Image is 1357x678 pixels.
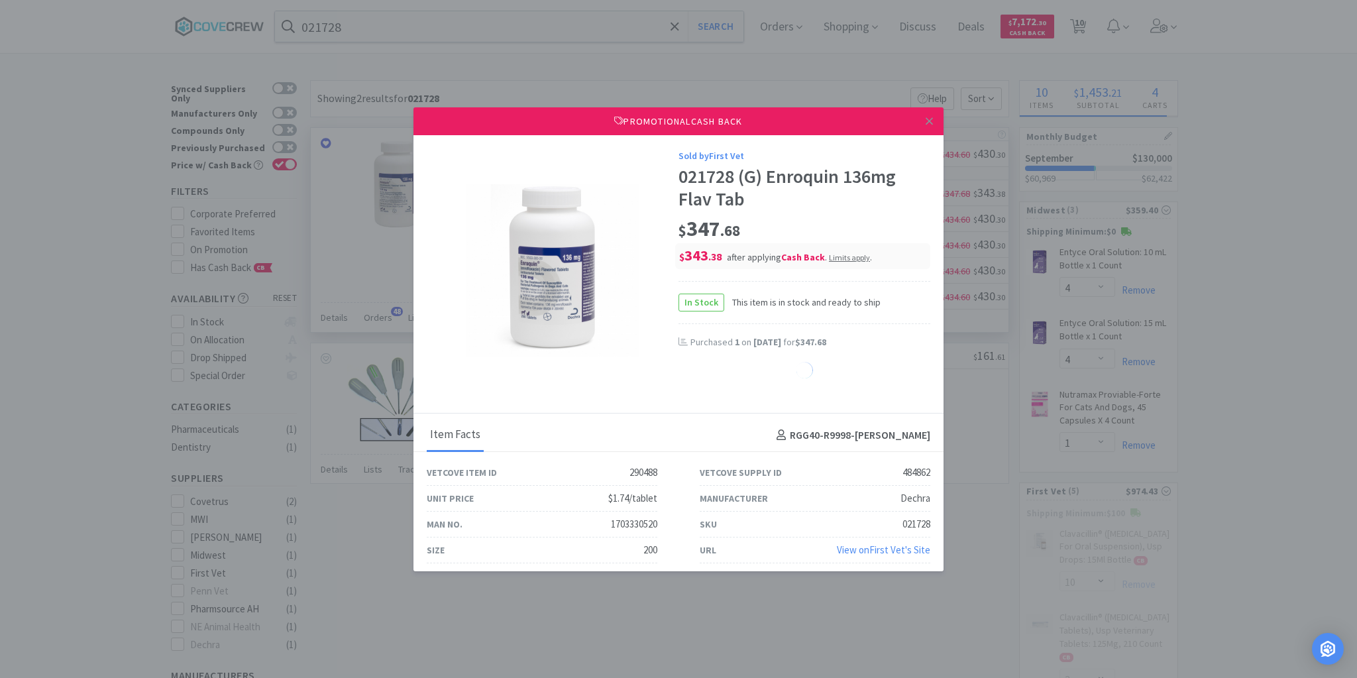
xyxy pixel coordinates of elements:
div: 290488 [629,465,657,480]
span: 1 [735,336,739,348]
span: $ [679,251,684,263]
i: Cash Back [781,251,825,263]
span: [DATE] [753,336,781,348]
div: Open Intercom Messenger [1312,633,1344,665]
span: $ [678,221,686,240]
a: View onFirst Vet's Site [837,543,930,556]
span: $347.68 [795,336,826,348]
h4: RGG40-R9998 - [PERSON_NAME] [771,427,930,444]
span: . 68 [720,221,740,240]
div: . [829,251,872,263]
span: This item is in stock and ready to ship [724,295,881,310]
span: . 38 [708,251,722,263]
div: $1.74/tablet [608,490,657,506]
div: Unit Price [427,491,474,506]
div: 200 [643,542,657,558]
img: 8f5673404900452e8497673a2f33fcdc_484862.jpeg [466,184,639,357]
div: SKU [700,517,717,532]
div: Sold by First Vet [678,148,930,163]
div: 021728 (G) Enroquin 136mg Flav Tab [678,166,930,210]
div: Man No. [427,517,462,532]
span: In Stock [679,294,724,311]
div: Vetcove Item ID [427,465,497,480]
div: Purchased on for [690,336,930,349]
div: Manufacturer [700,491,768,506]
span: 343 [679,246,722,264]
div: Item Facts [427,419,484,452]
span: Limits apply [829,253,870,262]
div: 021728 [902,516,930,532]
div: Size [427,543,445,557]
div: Dechra [900,490,930,506]
span: 347 [678,215,740,242]
span: after applying . [727,251,872,263]
div: 1703330520 [611,516,657,532]
div: Vetcove Supply ID [700,465,782,480]
div: URL [700,543,716,557]
div: 484862 [902,465,930,480]
div: Promotional Cash Back [413,107,944,135]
